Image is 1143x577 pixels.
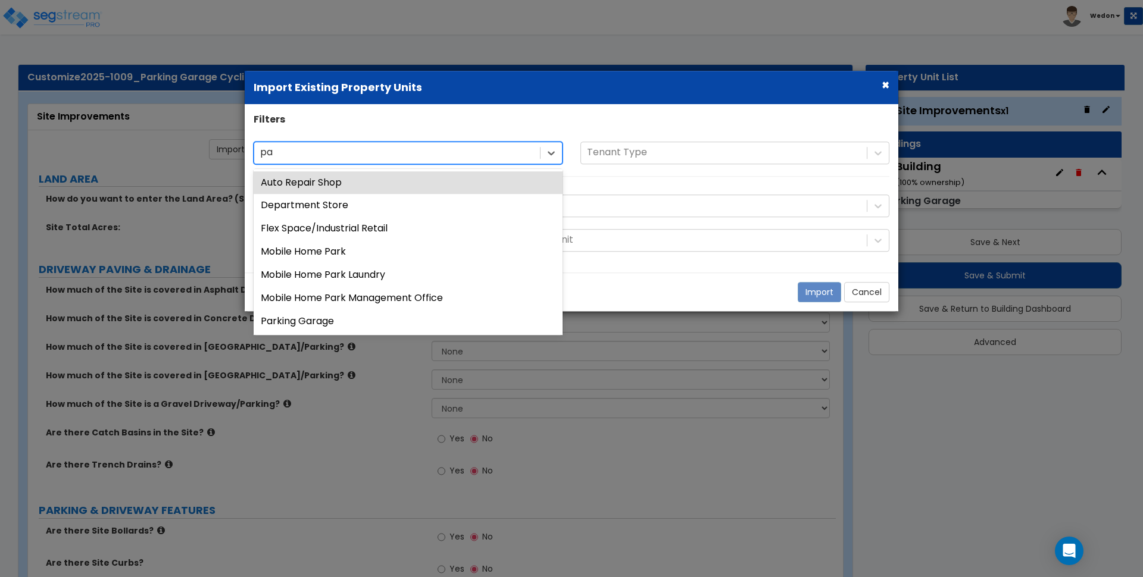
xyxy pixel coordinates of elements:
[254,287,563,310] div: Mobile Home Park Management Office
[798,282,841,302] button: Import
[254,171,563,195] div: Auto Repair Shop
[254,80,422,95] b: Import Existing Property Units
[1055,537,1083,565] div: Open Intercom Messenger
[254,217,563,240] div: Flex Space/Industrial Retail
[254,240,563,264] div: Mobile Home Park
[254,264,563,287] div: Mobile Home Park Laundry
[254,195,563,218] div: Department Store
[844,282,889,302] button: Cancel
[882,79,889,91] button: ×
[254,113,285,127] label: Filters
[254,310,563,333] div: Parking Garage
